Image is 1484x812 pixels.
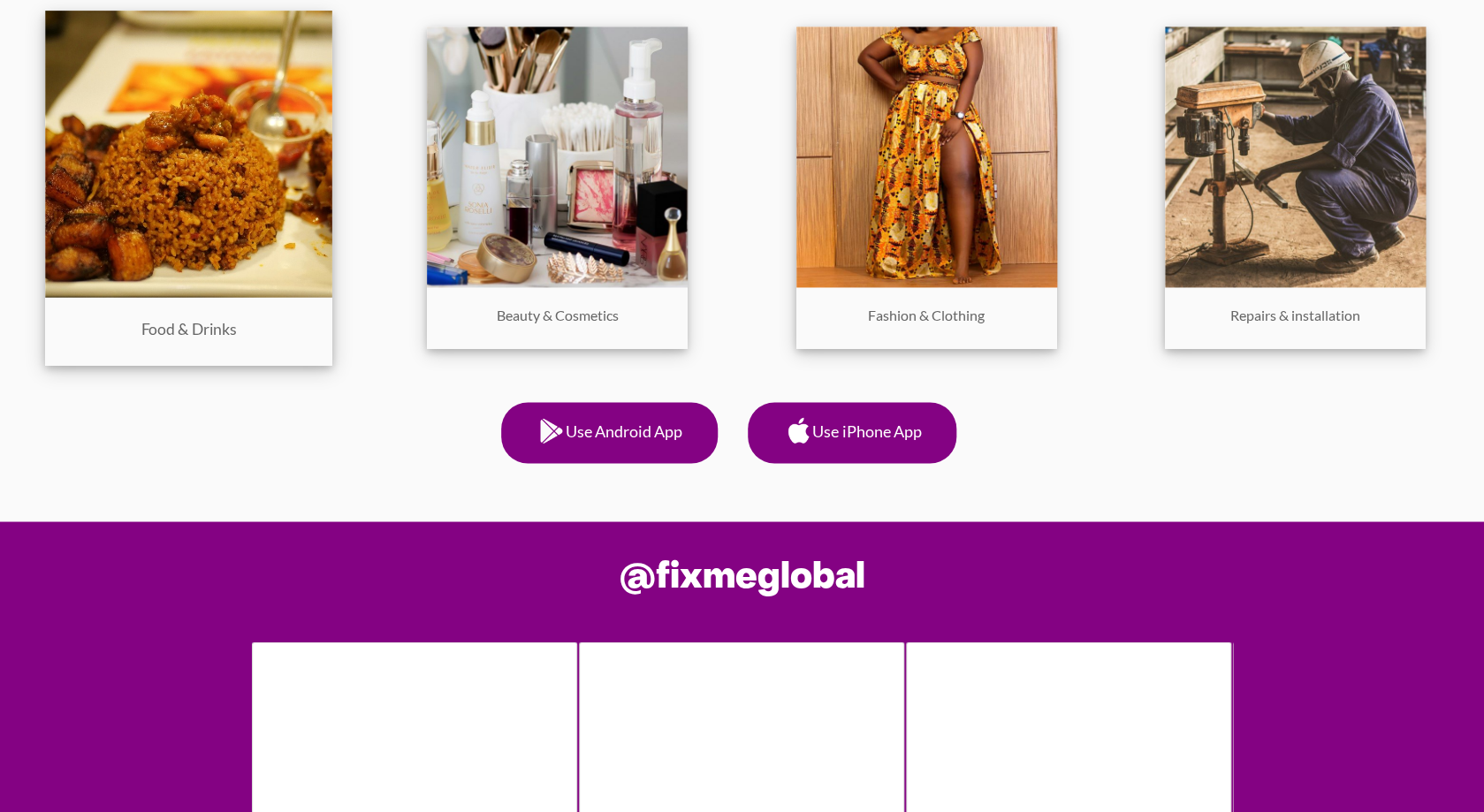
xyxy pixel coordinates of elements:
[1165,27,1426,287] img: repairs
[1174,296,1417,326] p: Repairs & installation
[537,415,566,444] img: android-icon.png
[501,402,718,463] a: Use Android App
[796,27,1057,287] img: fashion
[436,296,679,326] p: Beauty & Cosmetics
[45,11,332,298] img: food-and-drinks
[55,307,323,340] p: Food & Drinks
[783,415,812,444] img: apple-icon.png
[748,402,956,463] a: Use iPhone App
[252,557,1233,599] a: @fixmeglobal
[427,27,688,287] img: beauty-cosmetics
[805,296,1048,326] p: Fashion & Clothing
